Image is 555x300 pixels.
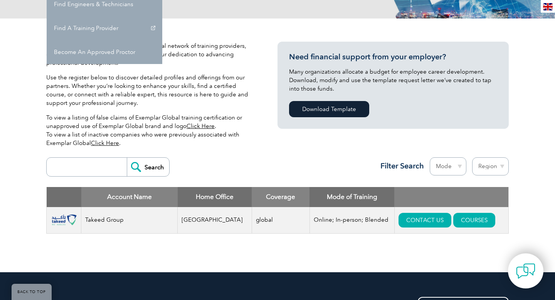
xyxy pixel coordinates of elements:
th: Home Office: activate to sort column ascending [178,187,252,207]
td: Takeed Group [81,207,178,234]
a: Click Here [91,140,119,147]
img: en [543,3,553,10]
th: : activate to sort column ascending [394,187,508,207]
th: Coverage: activate to sort column ascending [252,187,309,207]
td: [GEOGRAPHIC_DATA] [178,207,252,234]
th: Account Name: activate to sort column descending [81,187,178,207]
p: To view a listing of false claims of Exemplar Global training certification or unapproved use of ... [46,113,254,147]
img: 17e03a90-ef94-f011-b4cb-6045bdc45e63-logo.png [50,214,77,226]
p: Exemplar Global proudly works with a global network of training providers, consultants, and organ... [46,42,254,67]
td: Online; In-person; Blended [309,207,394,234]
a: Find A Training Provider [47,16,162,40]
img: contact-chat.png [516,261,535,281]
a: BACK TO TOP [12,284,52,300]
input: Search [127,158,169,176]
h3: Filter Search [376,161,424,171]
h3: Need financial support from your employer? [289,52,497,62]
a: Become An Approved Proctor [47,40,162,64]
p: Many organizations allocate a budget for employee career development. Download, modify and use th... [289,67,497,93]
a: Download Template [289,101,369,117]
td: global [252,207,309,234]
p: Use the register below to discover detailed profiles and offerings from our partners. Whether you... [46,73,254,107]
a: CONTACT US [399,213,451,228]
a: Click Here [187,123,215,130]
th: Mode of Training: activate to sort column ascending [309,187,394,207]
a: COURSES [453,213,495,228]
